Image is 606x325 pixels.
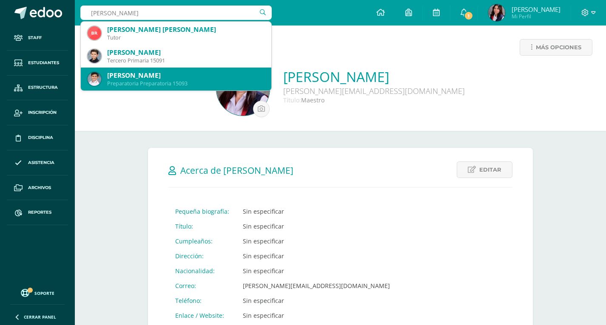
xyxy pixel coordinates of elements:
img: 331a885a7a06450cabc094b6be9ba622.png [488,4,505,21]
td: Sin especificar [236,219,397,234]
span: Reportes [28,209,51,216]
img: 463107e0e8e9e0e45004cb7cdc73bcf0.png [88,26,101,40]
td: Sin especificar [236,293,397,308]
span: Título: [283,96,301,104]
td: Enlace / Website: [168,308,236,323]
td: Sin especificar [236,234,397,249]
span: Soporte [34,290,54,296]
a: Reportes [7,200,68,225]
div: Tutor [107,34,265,41]
td: Nacionalidad: [168,263,236,278]
td: Sin especificar [236,204,397,219]
td: [PERSON_NAME][EMAIL_ADDRESS][DOMAIN_NAME] [236,278,397,293]
div: Tercero Primaria 15091 [107,57,265,64]
td: Sin especificar [236,263,397,278]
span: Mi Perfil [512,13,560,20]
div: Preparatoria Preparatoria 15093 [107,80,265,87]
span: Archivos [28,184,51,191]
img: ae5ada3f1ddcc3381f408e786f1de73c.png [88,72,101,86]
td: Dirección: [168,249,236,263]
td: Cumpleaños: [168,234,236,249]
div: [PERSON_NAME][EMAIL_ADDRESS][DOMAIN_NAME] [283,86,465,96]
span: Estructura [28,84,58,91]
span: Maestro [301,96,324,104]
td: Sin especificar [236,249,397,263]
td: Teléfono: [168,293,236,308]
a: Staff [7,25,68,51]
td: Correo: [168,278,236,293]
span: [PERSON_NAME] [512,5,560,14]
a: Inscripción [7,100,68,125]
a: Disciplina [7,125,68,150]
img: 2c6dc45f9c67ae377e40a28c38d3b2b2.png [88,49,101,63]
span: Estudiantes [28,59,59,66]
span: 1 [464,11,473,20]
span: Staff [28,34,42,41]
input: Busca un usuario... [80,6,272,20]
a: [PERSON_NAME] [283,68,465,86]
a: Archivos [7,175,68,201]
span: Más opciones [536,40,581,55]
span: Inscripción [28,109,57,116]
span: Acerca de [PERSON_NAME] [180,164,293,176]
div: [PERSON_NAME] [107,71,265,80]
a: Soporte [10,287,65,298]
td: Sin especificar [236,308,397,323]
td: Pequeña biografía: [168,204,236,219]
div: [PERSON_NAME] [PERSON_NAME] [107,25,265,34]
a: Estudiantes [7,51,68,76]
span: Cerrar panel [24,314,56,320]
a: Estructura [7,76,68,101]
a: Más opciones [520,39,592,56]
span: Editar [479,162,501,178]
td: Título: [168,219,236,234]
div: [PERSON_NAME] [107,48,265,57]
span: Asistencia [28,159,54,166]
span: Disciplina [28,134,53,141]
a: Asistencia [7,150,68,175]
a: Editar [457,161,512,178]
